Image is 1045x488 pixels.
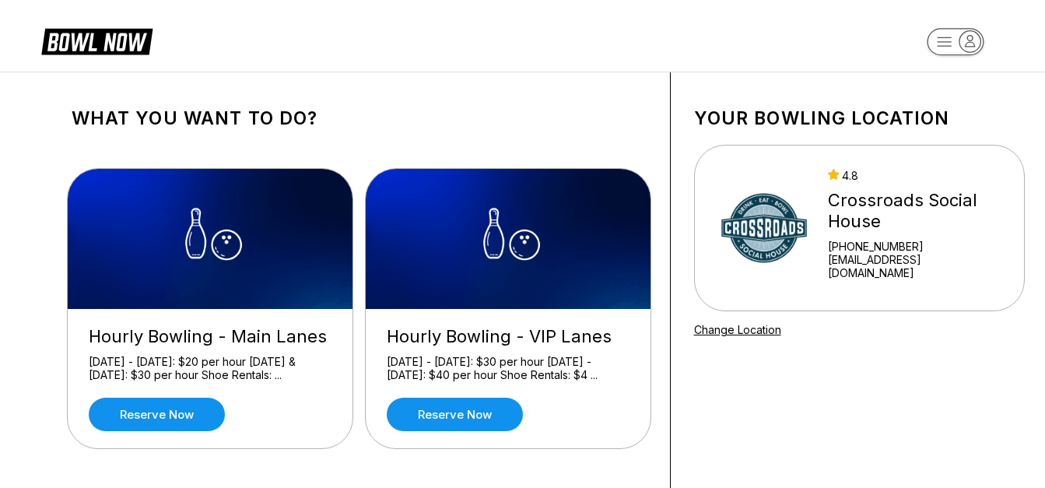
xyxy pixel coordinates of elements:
[366,169,652,309] img: Hourly Bowling - VIP Lanes
[387,398,523,431] a: Reserve now
[828,190,1004,232] div: Crossroads Social House
[694,107,1025,129] h1: Your bowling location
[694,323,781,336] a: Change Location
[89,355,331,382] div: [DATE] - [DATE]: $20 per hour [DATE] & [DATE]: $30 per hour Shoe Rentals: ...
[828,253,1004,279] a: [EMAIL_ADDRESS][DOMAIN_NAME]
[89,326,331,347] div: Hourly Bowling - Main Lanes
[72,107,647,129] h1: What you want to do?
[828,169,1004,182] div: 4.8
[387,355,629,382] div: [DATE] - [DATE]: $30 per hour [DATE] - [DATE]: $40 per hour Shoe Rentals: $4 ...
[715,170,814,286] img: Crossroads Social House
[828,240,1004,253] div: [PHONE_NUMBER]
[387,326,629,347] div: Hourly Bowling - VIP Lanes
[68,169,354,309] img: Hourly Bowling - Main Lanes
[89,398,225,431] a: Reserve now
